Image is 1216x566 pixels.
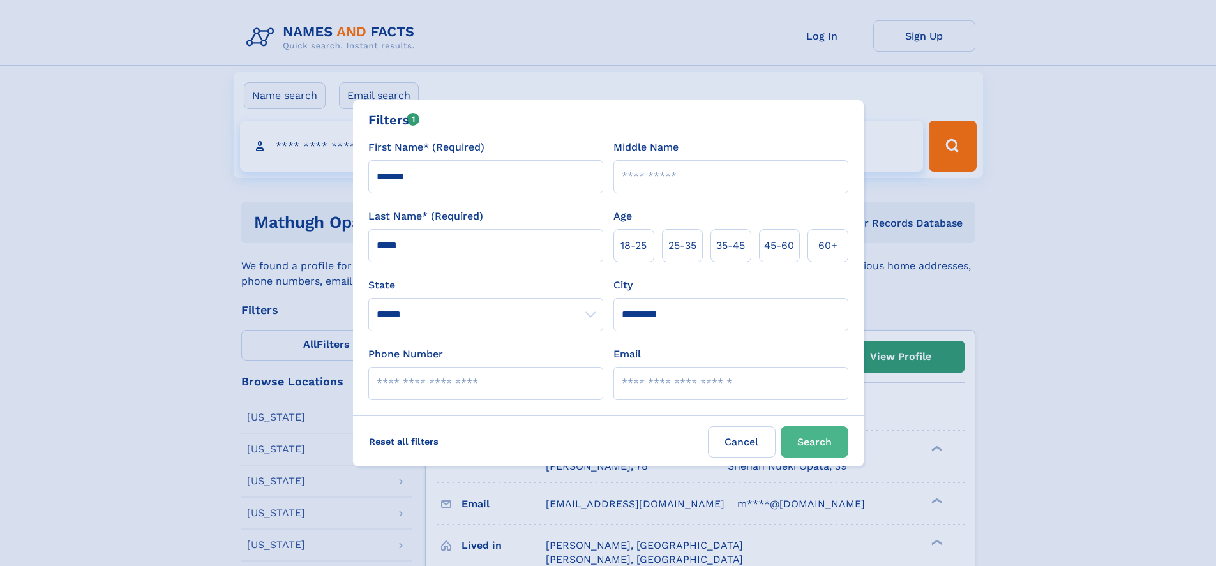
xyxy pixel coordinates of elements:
[716,238,745,253] span: 35‑45
[368,278,603,293] label: State
[781,426,848,458] button: Search
[708,426,776,458] label: Cancel
[764,238,794,253] span: 45‑60
[368,346,443,362] label: Phone Number
[361,426,447,457] label: Reset all filters
[368,209,483,224] label: Last Name* (Required)
[368,140,484,155] label: First Name* (Required)
[613,209,632,224] label: Age
[668,238,696,253] span: 25‑35
[613,346,641,362] label: Email
[620,238,647,253] span: 18‑25
[613,278,633,293] label: City
[613,140,679,155] label: Middle Name
[368,110,420,130] div: Filters
[818,238,837,253] span: 60+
